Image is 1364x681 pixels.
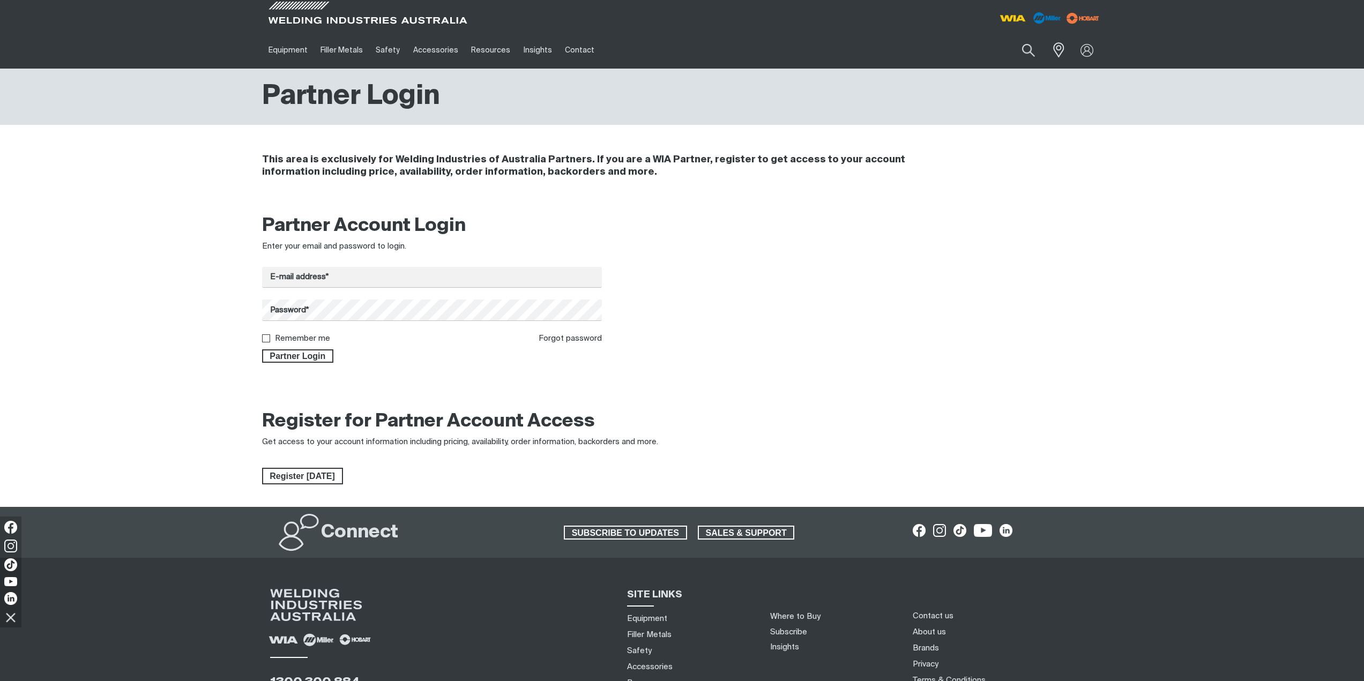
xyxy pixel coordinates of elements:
[262,468,343,485] a: Register Today
[262,214,602,238] h2: Partner Account Login
[369,32,406,69] a: Safety
[407,32,465,69] a: Accessories
[770,612,821,620] a: Where to Buy
[565,526,686,540] span: SUBSCRIBE TO UPDATES
[913,658,938,670] a: Privacy
[262,32,892,69] nav: Main
[770,643,799,651] a: Insights
[262,32,314,69] a: Equipment
[627,590,682,600] span: SITE LINKS
[627,645,652,656] a: Safety
[4,592,17,605] img: LinkedIn
[539,334,602,342] a: Forgot password
[627,613,667,624] a: Equipment
[314,32,369,69] a: Filler Metals
[4,577,17,586] img: YouTube
[913,642,939,654] a: Brands
[262,79,440,114] h1: Partner Login
[262,410,595,433] h2: Register for Partner Account Access
[699,526,794,540] span: SALES & SUPPORT
[913,626,946,638] a: About us
[263,468,342,485] span: Register [DATE]
[1010,38,1047,63] button: Search products
[1063,10,1102,26] img: miller
[321,521,398,544] h2: Connect
[698,526,795,540] a: SALES & SUPPORT
[262,241,602,253] div: Enter your email and password to login.
[627,661,673,672] a: Accessories
[517,32,558,69] a: Insights
[275,334,330,342] label: Remember me
[913,610,953,622] a: Contact us
[4,540,17,552] img: Instagram
[558,32,601,69] a: Contact
[465,32,517,69] a: Resources
[262,349,334,363] button: Partner Login
[263,349,333,363] span: Partner Login
[770,628,807,636] a: Subscribe
[627,629,672,640] a: Filler Metals
[4,558,17,571] img: TikTok
[262,154,959,178] h4: This area is exclusively for Welding Industries of Australia Partners. If you are a WIA Partner, ...
[4,521,17,534] img: Facebook
[262,438,658,446] span: Get access to your account information including pricing, availability, order information, backor...
[996,38,1046,63] input: Product name or item number...
[2,608,20,626] img: hide socials
[564,526,687,540] a: SUBSCRIBE TO UPDATES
